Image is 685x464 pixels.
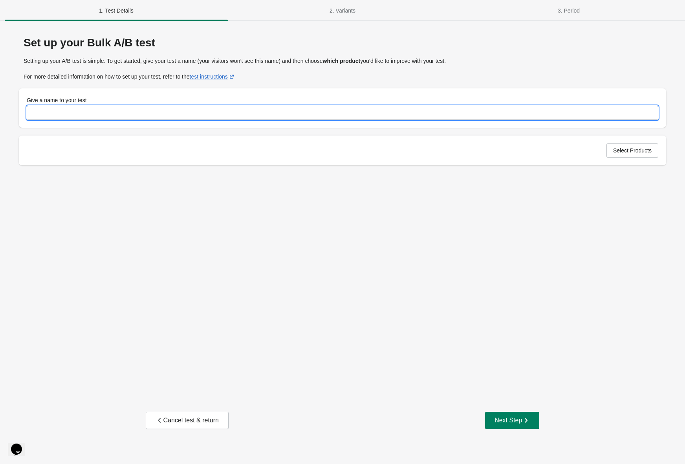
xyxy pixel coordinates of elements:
div: Next Step [495,416,530,424]
iframe: chat widget [8,433,33,456]
label: Give a name to your test [27,96,87,104]
button: Cancel test & return [146,412,229,429]
span: 3. Period [457,4,680,18]
p: Setting up your A/B test is simple. To get started, give your test a name (your visitors won’t se... [24,57,661,65]
strong: which product [323,58,361,64]
div: Cancel test & return [156,416,219,424]
p: For more detailed information on how to set up your test, refer to the [24,73,661,81]
div: Set up your Bulk A/B test [24,37,661,49]
button: Next Step [485,412,539,429]
span: 1. Test Details [5,4,228,18]
button: Select Products [606,143,658,158]
a: test instructions [190,73,236,80]
span: 2. Variants [231,4,454,18]
span: Select Products [613,147,652,154]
